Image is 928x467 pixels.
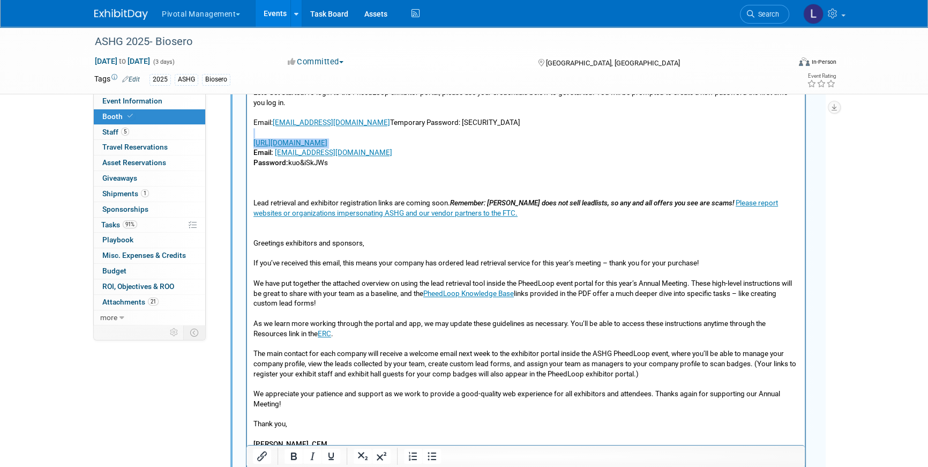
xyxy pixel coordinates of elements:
a: Tasks91% [94,218,205,233]
a: ROI, Objectives & ROO [94,279,205,294]
img: Format-Inperson.png [799,57,810,66]
button: Numbered list [404,449,422,464]
div: ASHG [175,74,198,85]
a: Playbook [94,233,205,248]
span: Booth [102,112,135,121]
span: Budget [102,266,126,275]
div: ASHG 2025- Biosero [91,32,773,51]
button: Underline [322,449,340,464]
button: Bold [285,449,303,464]
a: Attachments21 [94,295,205,310]
span: Tasks [101,220,137,229]
a: Staff5 [94,125,205,140]
a: Asset Reservations [94,155,205,171]
span: [DATE] [DATE] [94,56,151,66]
a: Edit [122,76,140,83]
a: more [94,310,205,325]
span: Playbook [102,235,133,244]
a: Sponsorships [94,202,205,217]
a: Booth [94,109,205,124]
span: [GEOGRAPHIC_DATA], [GEOGRAPHIC_DATA] [545,59,679,67]
span: (3 days) [152,58,175,65]
span: Giveaways [102,174,137,182]
div: Event Rating [807,73,836,79]
button: Italic [303,449,321,464]
div: Biosero [202,74,230,85]
span: Travel Reservations [102,143,168,151]
a: Misc. Expenses & Credits [94,248,205,263]
div: In-Person [811,58,836,66]
td: Tags [94,73,140,86]
img: ExhibitDay [94,9,148,20]
div: 2025 [149,74,171,85]
span: more [100,313,117,322]
span: Shipments [102,189,149,198]
a: Travel Reservations [94,140,205,155]
button: Subscript [354,449,372,464]
a: Shipments1 [94,187,205,202]
a: Giveaways [94,171,205,186]
button: Insert/edit link [253,449,271,464]
span: Staff [102,128,129,136]
span: 21 [148,298,159,306]
span: Sponsorships [102,205,148,213]
button: Superscript [372,449,391,464]
span: 1 [141,189,149,197]
a: Event Information [94,94,205,109]
img: Leslie Pelton [803,4,824,24]
td: Toggle Event Tabs [184,325,206,339]
span: 91% [123,220,137,228]
span: Attachments [102,298,159,306]
button: Committed [284,56,348,68]
span: Asset Reservations [102,158,166,167]
span: ROI, Objectives & ROO [102,282,174,291]
a: Search [740,5,789,24]
span: 5 [121,128,129,136]
span: Search [754,10,779,18]
span: Misc. Expenses & Credits [102,251,186,260]
div: Event Format [726,56,836,72]
td: Personalize Event Tab Strip [165,325,184,339]
i: Booth reservation complete [128,113,133,119]
span: to [117,57,128,65]
span: Event Information [102,97,162,105]
a: Budget [94,264,205,279]
button: Bullet list [423,449,441,464]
